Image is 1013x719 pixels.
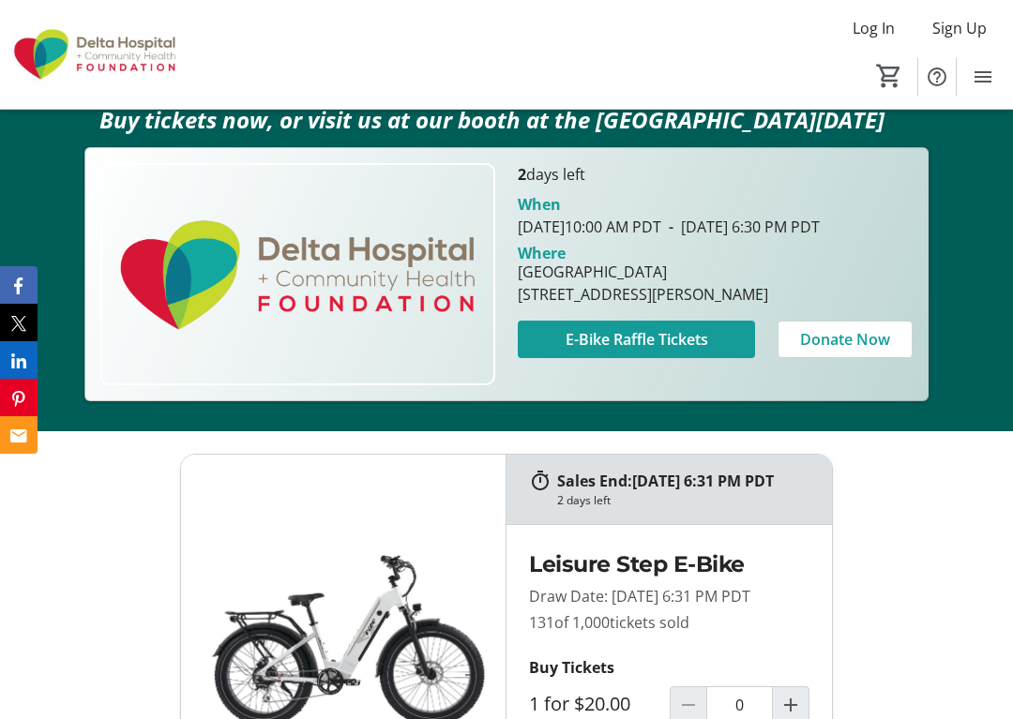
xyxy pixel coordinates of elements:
button: E-Bike Raffle Tickets [518,321,755,358]
div: Where [518,246,566,261]
img: Delta Hospital and Community Health Foundation's Logo [11,7,178,101]
div: [STREET_ADDRESS][PERSON_NAME] [518,283,768,306]
span: E-Bike Raffle Tickets [566,328,708,351]
span: of 1,000 [554,612,610,633]
button: Cart [872,59,906,93]
div: 2 days left [557,492,611,509]
span: - [661,217,681,237]
label: 1 for $20.00 [529,693,630,715]
button: Donate Now [778,321,913,358]
span: Donate Now [800,328,890,351]
span: 2 [518,164,526,185]
button: Help [918,58,956,96]
p: Draw Date: [DATE] 6:31 PM PDT [529,585,809,607]
button: Log In [838,13,910,43]
div: [GEOGRAPHIC_DATA] [518,261,768,283]
p: days left [518,163,913,186]
strong: Buy Tickets [529,657,614,678]
span: Log In [853,17,895,39]
span: [DATE] 6:31 PM PDT [632,471,774,491]
button: Menu [964,58,1002,96]
span: Sales End: [557,471,632,491]
span: [DATE] 6:30 PM PDT [661,217,820,237]
p: 131 tickets sold [529,611,809,634]
h2: Leisure Step E-Bike [529,547,809,580]
button: Sign Up [917,13,1002,43]
div: When [518,193,561,216]
span: [DATE] 10:00 AM PDT [518,217,661,237]
img: Campaign CTA Media Photo [100,163,495,385]
span: Sign Up [932,17,987,39]
em: Buy tickets now, or visit us at our booth at the [GEOGRAPHIC_DATA][DATE] [99,104,884,135]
